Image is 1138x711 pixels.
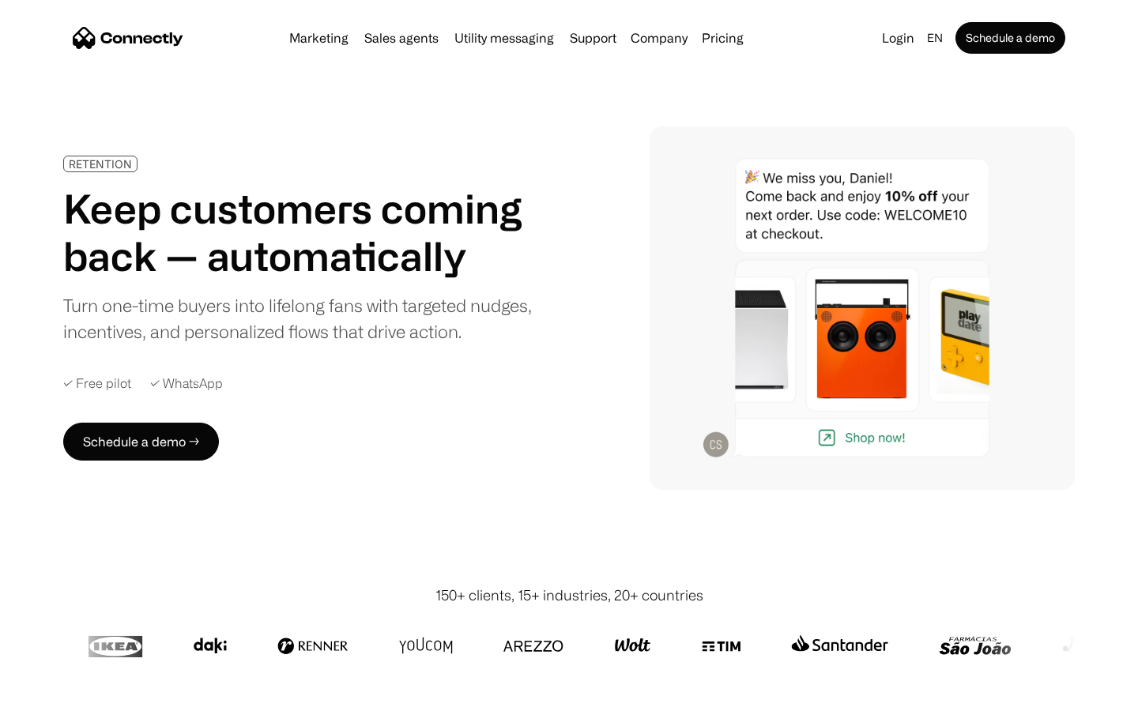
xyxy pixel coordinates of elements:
[63,423,219,461] a: Schedule a demo →
[448,32,560,44] a: Utility messaging
[16,682,95,705] aside: Language selected: English
[63,185,544,280] h1: Keep customers coming back — automatically
[69,158,132,170] div: RETENTION
[631,27,688,49] div: Company
[32,683,95,705] ul: Language list
[63,376,131,391] div: ✓ Free pilot
[955,22,1065,54] a: Schedule a demo
[435,585,703,606] div: 150+ clients, 15+ industries, 20+ countries
[876,27,921,49] a: Login
[695,32,750,44] a: Pricing
[927,27,943,49] div: en
[63,292,544,344] div: Turn one-time buyers into lifelong fans with targeted nudges, incentives, and personalized flows ...
[150,376,223,391] div: ✓ WhatsApp
[358,32,445,44] a: Sales agents
[563,32,623,44] a: Support
[283,32,355,44] a: Marketing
